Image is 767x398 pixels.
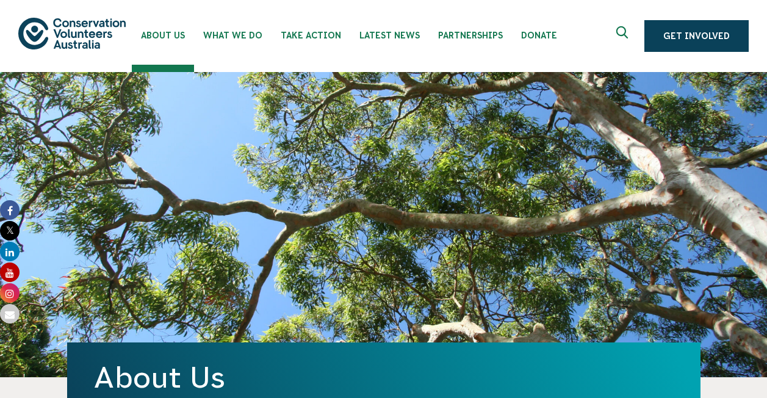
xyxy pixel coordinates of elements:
img: logo.svg [18,18,126,49]
span: What We Do [203,31,262,40]
a: Get Involved [644,20,749,52]
span: Latest News [359,31,420,40]
button: Expand search box Close search box [609,21,638,51]
h1: About Us [94,361,674,394]
span: Partnerships [438,31,503,40]
span: Expand search box [616,26,632,46]
span: About Us [141,31,185,40]
span: Take Action [281,31,341,40]
span: Donate [521,31,557,40]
